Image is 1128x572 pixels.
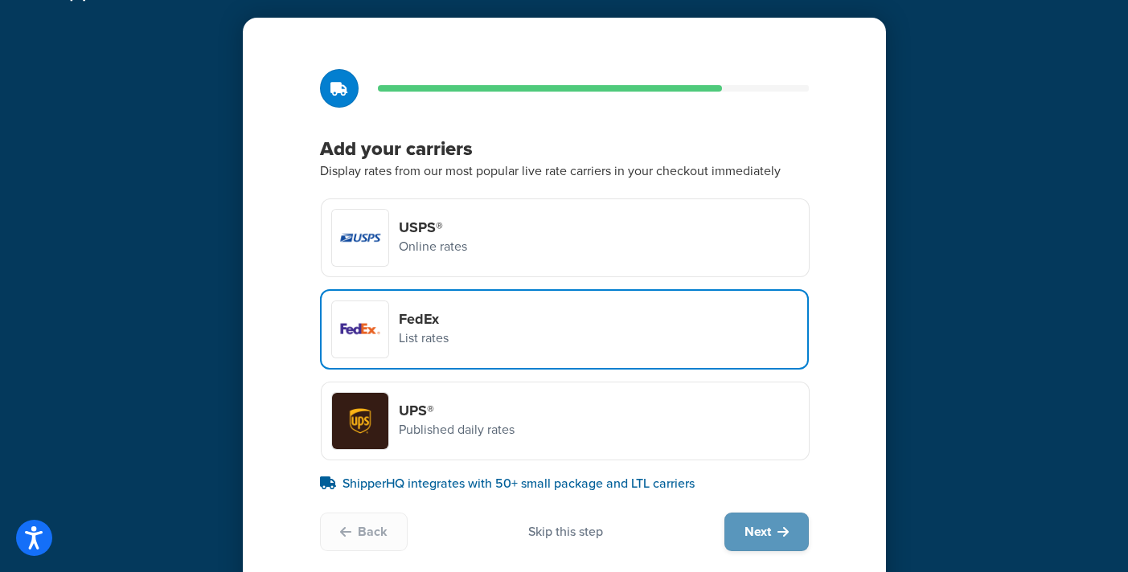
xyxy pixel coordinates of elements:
[399,328,449,349] p: List rates
[399,219,467,236] h4: USPS®
[399,236,467,257] p: Online rates
[320,137,809,161] h3: Add your carriers
[399,419,515,440] p: Published daily rates
[320,161,809,182] p: Display rates from our most popular live rate carriers in your checkout immediately
[399,402,515,419] h4: UPS®
[528,523,603,541] div: Skip this step
[320,474,809,493] p: ShipperHQ integrates with 50+ small package and LTL carriers
[399,310,449,328] h4: FedEx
